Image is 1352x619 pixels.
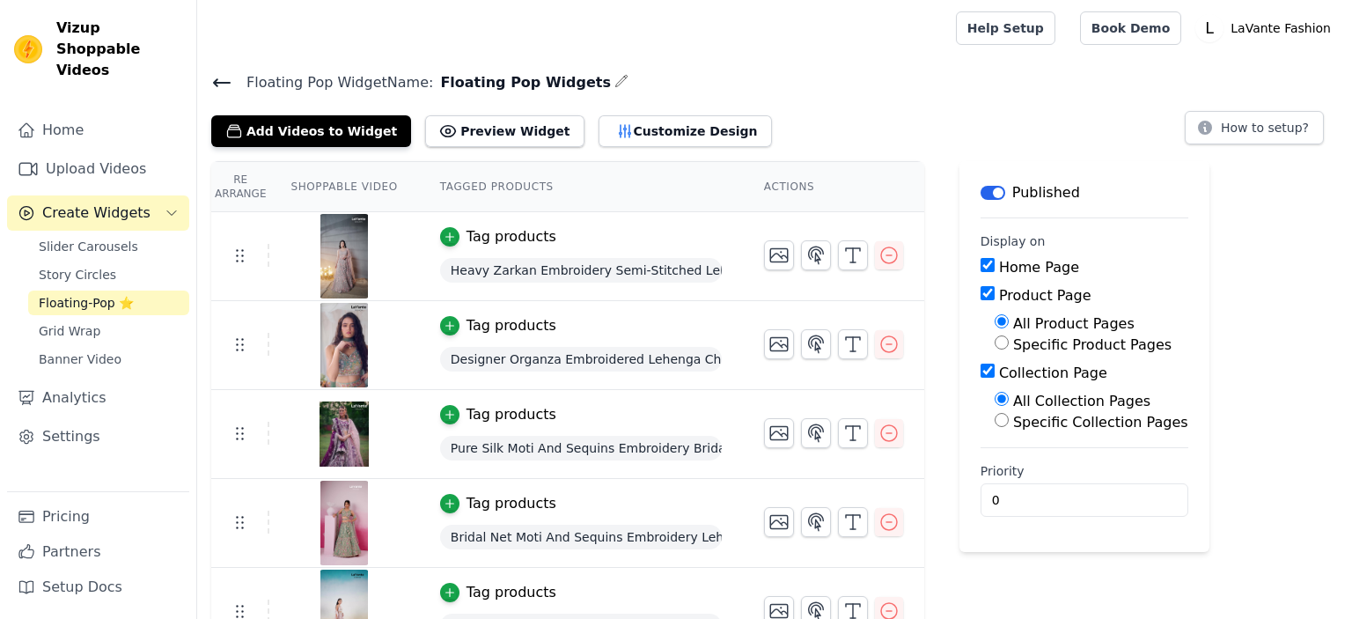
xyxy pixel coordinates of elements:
[764,240,794,270] button: Change Thumbnail
[1185,111,1324,144] button: How to setup?
[39,266,116,284] span: Story Circles
[999,259,1079,276] label: Home Page
[433,72,611,93] span: Floating Pop Widgets
[39,294,134,312] span: Floating-Pop ⭐
[39,238,138,255] span: Slider Carousels
[320,214,369,298] img: vizup-images-5453.jpg
[211,162,269,212] th: Re Arrange
[999,287,1091,304] label: Product Page
[1185,123,1324,140] a: How to setup?
[269,162,418,212] th: Shoppable Video
[440,347,722,372] span: Designer Organza Embroidered Lehenga Choli with Glamorous Sequins
[7,419,189,454] a: Settings
[419,162,743,212] th: Tagged Products
[7,570,189,605] a: Setup Docs
[1223,12,1338,44] p: LaVante Fashion
[764,329,794,359] button: Change Thumbnail
[614,70,628,94] div: Edit Name
[425,115,584,147] button: Preview Widget
[1012,182,1080,203] p: Published
[1013,336,1172,353] label: Specific Product Pages
[440,525,722,549] span: Bridal Net Moti And Sequins Embroidery Lehenga Choli Dupatta
[440,226,556,247] button: Tag products
[28,234,189,259] a: Slider Carousels
[320,392,369,476] img: reel-preview-pkm5ri-wq.myshopify.com-3696006277114400405_71157705090.jpeg
[440,404,556,425] button: Tag products
[28,262,189,287] a: Story Circles
[1013,414,1188,431] label: Specific Collection Pages
[956,11,1055,45] a: Help Setup
[7,534,189,570] a: Partners
[28,319,189,343] a: Grid Wrap
[39,350,121,368] span: Banner Video
[440,582,556,603] button: Tag products
[467,315,556,336] div: Tag products
[999,365,1107,381] label: Collection Page
[743,162,924,212] th: Actions
[232,72,433,93] span: Floating Pop Widget Name:
[467,404,556,425] div: Tag products
[211,115,411,147] button: Add Videos to Widget
[467,226,556,247] div: Tag products
[320,303,369,387] img: vizup-images-e37b.jpg
[440,493,556,514] button: Tag products
[1205,19,1214,37] text: L
[1013,393,1150,409] label: All Collection Pages
[467,582,556,603] div: Tag products
[7,380,189,416] a: Analytics
[1013,315,1135,332] label: All Product Pages
[28,291,189,315] a: Floating-Pop ⭐
[1080,11,1181,45] a: Book Demo
[7,195,189,231] button: Create Widgets
[440,315,556,336] button: Tag products
[28,347,189,372] a: Banner Video
[764,418,794,448] button: Change Thumbnail
[440,436,722,461] span: Pure Silk Moti And Sequins Embroidery Bridal Lehenga Choli Dupatta
[42,203,151,224] span: Create Widgets
[39,322,100,340] span: Grid Wrap
[764,507,794,537] button: Change Thumbnail
[981,462,1188,480] label: Priority
[56,18,182,81] span: Vizup Shoppable Videos
[981,232,1046,250] legend: Display on
[7,151,189,187] a: Upload Videos
[7,113,189,148] a: Home
[599,115,772,147] button: Customize Design
[1195,12,1338,44] button: L LaVante Fashion
[320,481,369,565] img: vizup-images-2786.jpg
[14,35,42,63] img: Vizup
[467,493,556,514] div: Tag products
[7,499,189,534] a: Pricing
[440,258,722,283] span: Heavy Zarkan Embroidery Semi-Stitched Lehenga Choli with Dupatta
